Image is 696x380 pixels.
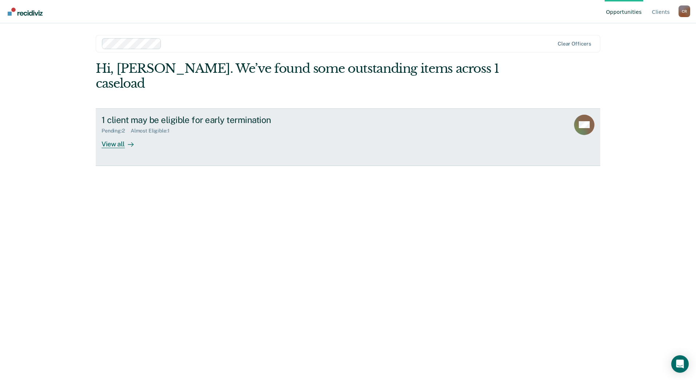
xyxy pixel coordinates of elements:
[558,41,591,47] div: Clear officers
[679,5,690,17] div: C R
[102,128,131,134] div: Pending : 2
[96,108,600,166] a: 1 client may be eligible for early terminationPending:2Almost Eligible:1View all
[96,61,499,91] div: Hi, [PERSON_NAME]. We’ve found some outstanding items across 1 caseload
[679,5,690,17] button: Profile dropdown button
[102,115,357,125] div: 1 client may be eligible for early termination
[131,128,175,134] div: Almost Eligible : 1
[671,355,689,373] div: Open Intercom Messenger
[102,134,142,148] div: View all
[8,8,43,16] img: Recidiviz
